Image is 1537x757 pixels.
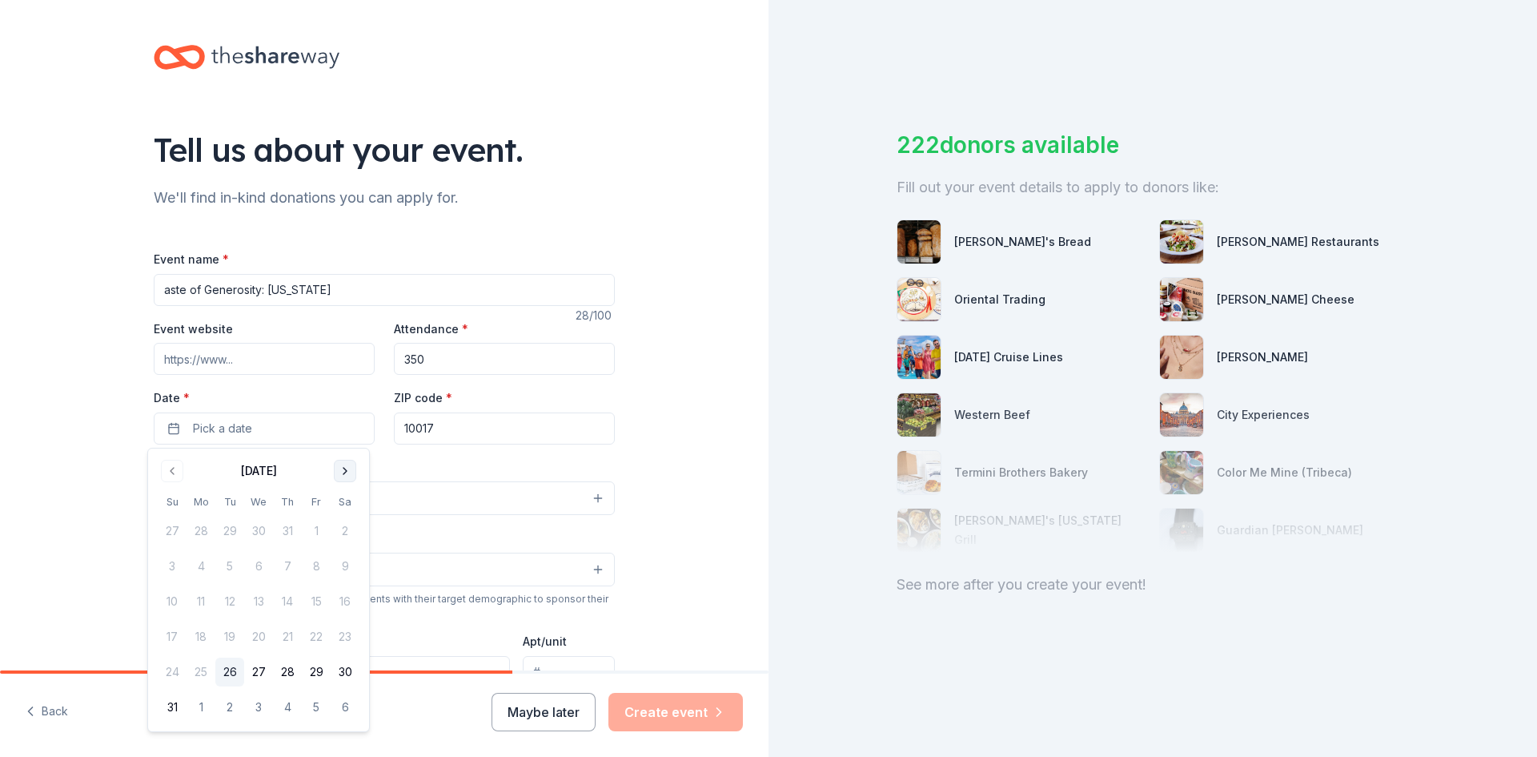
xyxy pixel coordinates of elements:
[26,695,68,729] button: Back
[154,481,615,515] button: Select
[154,127,615,172] div: Tell us about your event.
[187,493,215,510] th: Monday
[897,278,941,321] img: photo for Oriental Trading
[187,693,215,722] button: 1
[897,336,941,379] img: photo for Carnival Cruise Lines
[154,553,615,586] button: Select
[954,348,1063,367] div: [DATE] Cruise Lines
[244,693,273,722] button: 3
[154,343,375,375] input: https://www...
[523,634,567,650] label: Apt/unit
[154,390,375,406] label: Date
[492,693,596,731] button: Maybe later
[154,252,229,268] label: Event name
[302,493,331,510] th: Friday
[523,656,615,688] input: #
[331,658,359,687] button: 30
[193,419,252,438] span: Pick a date
[215,493,244,510] th: Tuesday
[273,693,302,722] button: 4
[161,460,183,482] button: Go to previous month
[215,693,244,722] button: 2
[394,343,615,375] input: 20
[1217,348,1308,367] div: [PERSON_NAME]
[954,290,1045,309] div: Oriental Trading
[394,321,468,337] label: Attendance
[158,693,187,722] button: 31
[154,593,615,618] div: We use this information to help brands find events with their target demographic to sponsor their...
[154,413,375,445] button: Pick a date
[897,175,1409,200] div: Fill out your event details to apply to donors like:
[302,658,331,687] button: 29
[394,413,615,445] input: 12345 (U.S. only)
[1160,278,1203,321] img: photo for Murray's Cheese
[1217,232,1379,252] div: [PERSON_NAME] Restaurants
[954,232,1091,252] div: [PERSON_NAME]'s Bread
[158,493,187,510] th: Sunday
[331,493,359,510] th: Saturday
[897,572,1409,598] div: See more after you create your event!
[334,460,356,482] button: Go to next month
[154,321,233,337] label: Event website
[897,128,1409,162] div: 222 donors available
[331,693,359,722] button: 6
[394,390,452,406] label: ZIP code
[244,493,273,510] th: Wednesday
[897,220,941,264] img: photo for Amy's Bread
[154,185,615,211] div: We'll find in-kind donations you can apply for.
[302,693,331,722] button: 5
[1160,336,1203,379] img: photo for Kendra Scott
[1217,290,1354,309] div: [PERSON_NAME] Cheese
[273,658,302,687] button: 28
[154,274,615,306] input: Spring Fundraiser
[241,461,277,481] div: [DATE]
[576,306,615,325] div: 28 /100
[273,493,302,510] th: Thursday
[244,658,273,687] button: 27
[1160,220,1203,264] img: photo for Cameron Mitchell Restaurants
[215,658,244,687] button: 26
